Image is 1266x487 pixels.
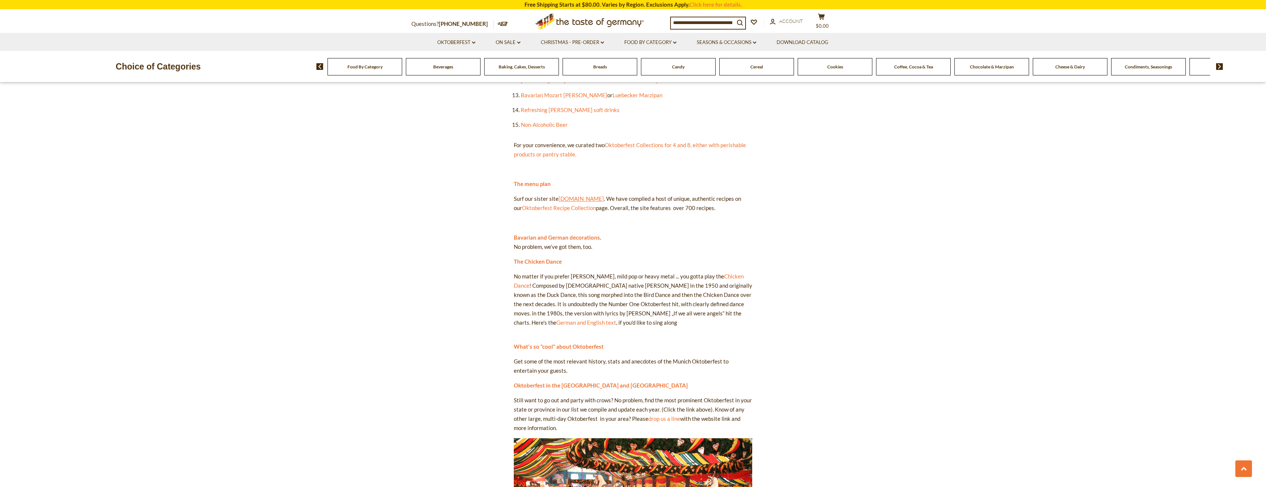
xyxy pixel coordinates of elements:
a: Oktoberfest Collections for 4 and 8, either with perishable products or pantry stable. [514,142,746,158]
a: Download Catalog [777,38,828,47]
p: Questions? [411,19,493,29]
a: Seasons & Occasions [697,38,756,47]
p: For your convenience, we curated two [514,141,752,159]
a: [PHONE_NUMBER] [439,20,488,27]
a: The menu plan [514,180,551,187]
li: or [521,91,752,100]
a: Refreshing [PERSON_NAME] soft drinks [521,106,620,113]
p: Still want to go out and party with crows? No problem, find the most prominent Oktoberfest in you... [514,396,752,433]
img: previous arrow [316,63,323,70]
a: Coffee, Cocoa & Tea [894,64,933,70]
a: The Chicken Dance [514,258,562,265]
a: Oktoberfest Recipe Collection [522,204,596,211]
a: Non-Alcoholic Beer [521,121,568,128]
a: Condiments, Seasonings [1125,64,1172,70]
span: Account [779,18,803,24]
a: Baking, Cakes, Desserts [499,64,545,70]
a: Cookies [827,64,843,70]
a: German and English text [556,319,616,326]
p: Surf our sister site . We have compiled a host of unique, authentic recipes on our page. Overall,... [514,194,752,213]
a: Food By Category [624,38,676,47]
a: Beverages [433,64,453,70]
button: $0.00 [811,13,833,32]
a: [DOMAIN_NAME] [559,195,604,202]
img: next arrow [1216,63,1223,70]
a: Christmas - PRE-ORDER [541,38,604,47]
a: Account [770,17,803,26]
a: Bavarian and German decorations [514,234,600,241]
p: No matter if you prefer [PERSON_NAME], mild pop or heavy metal ... you gotta play the ! Composed ... [514,272,752,327]
span: $0.00 [816,23,829,29]
a: Click here for details. [689,1,742,8]
a: Cheese & Dairy [1055,64,1085,70]
a: Luebecker Marzipan [612,92,662,98]
p: . No problem, we’ve got them, too. [514,233,752,251]
a: Bavarian Mozart [PERSON_NAME] [521,92,607,98]
a: Chocolate & Marzipan [970,64,1014,70]
a: Food By Category [347,64,383,70]
a: Candy [672,64,685,70]
a: Breads [593,64,607,70]
a: drop us a line [648,415,680,422]
a: What's so "cool" about Oktoberfest [514,343,604,350]
a: Oktoberfest in the [GEOGRAPHIC_DATA] and [GEOGRAPHIC_DATA] [514,382,688,389]
a: On Sale [496,38,520,47]
a: Cereal [750,64,763,70]
a: Oktoberfest [437,38,475,47]
p: Get some of the most relevant history, stats and anecdotes of the Munich Oktoberfest to entertain... [514,357,752,375]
